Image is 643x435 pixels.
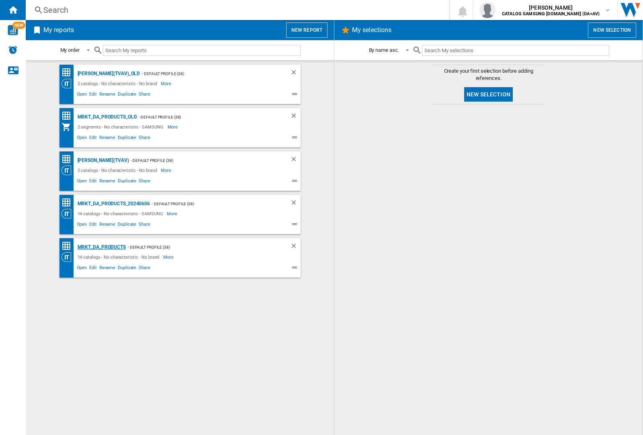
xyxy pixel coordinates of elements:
[168,122,179,132] span: More
[290,242,301,252] div: Delete
[61,209,76,219] div: Category View
[61,241,76,251] div: Price Matrix
[76,165,161,175] div: 2 catalogs - No characteristic - No brand
[88,177,98,187] span: Edit
[137,221,152,230] span: Share
[350,22,393,38] h2: My selections
[137,134,152,143] span: Share
[76,177,88,187] span: Open
[117,177,137,187] span: Duplicate
[117,90,137,100] span: Duplicate
[137,112,274,122] div: - Default profile (38)
[290,199,301,209] div: Delete
[117,264,137,274] span: Duplicate
[76,69,140,79] div: [PERSON_NAME](TVAV)_old
[8,45,18,55] img: alerts-logo.svg
[98,134,117,143] span: Rename
[137,177,152,187] span: Share
[163,252,175,262] span: More
[43,4,428,16] div: Search
[150,199,274,209] div: - Default profile (38)
[98,221,117,230] span: Rename
[286,22,328,38] button: New report
[60,47,80,53] div: My order
[61,67,76,78] div: Price Matrix
[76,209,167,219] div: 14 catalogs - No characteristic - SAMSUNG
[126,242,274,252] div: - Default profile (38)
[140,69,274,79] div: - Default profile (38)
[42,22,76,38] h2: My reports
[369,47,399,53] div: By name asc.
[98,177,117,187] span: Rename
[61,198,76,208] div: Price Matrix
[137,264,152,274] span: Share
[76,221,88,230] span: Open
[290,155,301,165] div: Delete
[76,79,161,88] div: 2 catalogs - No characteristic - No brand
[464,87,513,102] button: New selection
[76,122,168,132] div: 2 segments - No characteristic - SAMSUNG
[88,90,98,100] span: Edit
[88,264,98,274] span: Edit
[76,252,164,262] div: 14 catalogs - No characteristic - No brand
[8,25,18,35] img: wise-card.svg
[88,221,98,230] span: Edit
[502,4,600,12] span: [PERSON_NAME]
[76,112,137,122] div: MRKT_DA_PRODUCTS_OLD
[117,134,137,143] span: Duplicate
[161,165,172,175] span: More
[98,90,117,100] span: Rename
[129,155,274,165] div: - Default profile (38)
[502,11,600,16] b: CATALOG SAMSUNG [DOMAIN_NAME] (DA+AV)
[76,90,88,100] span: Open
[137,90,152,100] span: Share
[61,252,76,262] div: Category View
[290,69,301,79] div: Delete
[76,199,150,209] div: MRKT_DA_PRODUCTS_20240606
[12,22,25,29] span: NEW
[76,264,88,274] span: Open
[61,79,76,88] div: Category View
[88,134,98,143] span: Edit
[76,134,88,143] span: Open
[61,111,76,121] div: Price Matrix
[161,79,172,88] span: More
[588,22,636,38] button: New selection
[76,155,129,165] div: [PERSON_NAME](TVAV)
[167,209,178,219] span: More
[290,112,301,122] div: Delete
[61,154,76,164] div: Price Matrix
[61,122,76,132] div: My Assortment
[479,2,496,18] img: profile.jpg
[61,165,76,175] div: Category View
[117,221,137,230] span: Duplicate
[98,264,117,274] span: Rename
[422,45,609,56] input: Search My selections
[103,45,301,56] input: Search My reports
[76,242,126,252] div: MRKT_DA_PRODUCTS
[432,67,545,82] span: Create your first selection before adding references.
